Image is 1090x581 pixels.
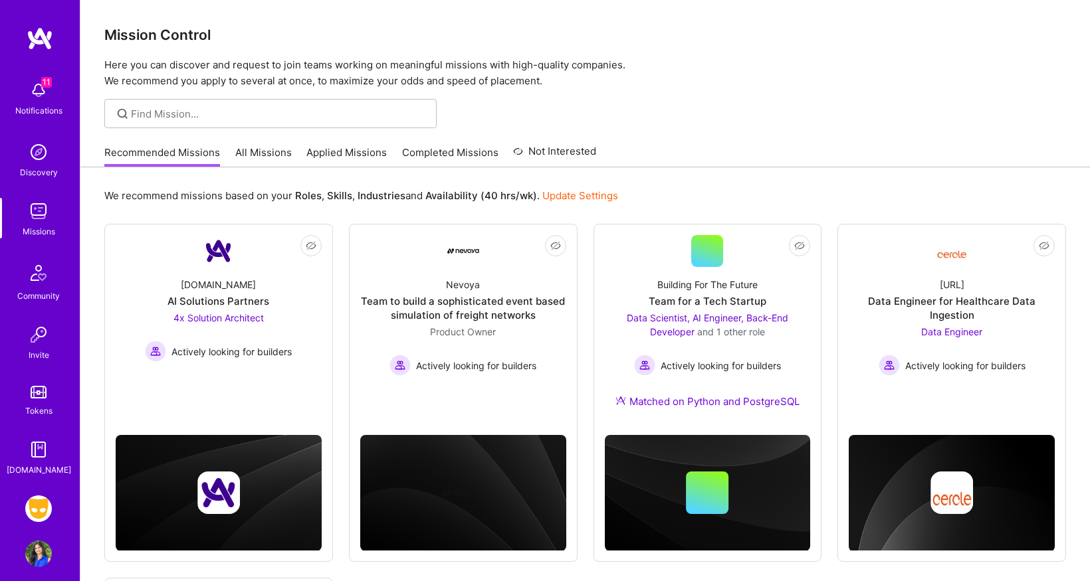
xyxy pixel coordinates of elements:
[115,106,130,122] i: icon SearchGrey
[358,189,405,202] b: Industries
[905,359,1026,373] span: Actively looking for builders
[295,189,322,202] b: Roles
[31,386,47,398] img: tokens
[447,248,479,254] img: Company Logo
[327,189,352,202] b: Skills
[615,395,626,406] img: Ateam Purple Icon
[25,321,52,348] img: Invite
[116,435,322,551] img: cover
[25,404,53,418] div: Tokens
[1039,240,1049,251] i: icon EyeClosed
[446,278,480,291] div: Nevoya
[657,278,758,291] div: Building For The Future
[235,145,292,167] a: All Missions
[849,235,1055,388] a: Company Logo[URL]Data Engineer for Healthcare Data IngestionData Engineer Actively looking for bu...
[104,189,618,203] p: We recommend missions based on your , , and .
[171,345,292,359] span: Actively looking for builders
[661,359,781,373] span: Actively looking for builders
[940,278,964,291] div: [URL]
[605,435,811,551] img: cover
[930,471,973,514] img: Company logo
[542,189,618,202] a: Update Settings
[697,326,765,337] span: and 1 other role
[360,435,566,551] img: cover
[29,348,49,362] div: Invite
[22,495,55,522] a: Grindr: Data + FE + CyberSecurity + QA
[116,235,322,388] a: Company Logo[DOMAIN_NAME]AI Solutions Partners4x Solution Architect Actively looking for builders...
[794,240,805,251] i: icon EyeClosed
[402,145,498,167] a: Completed Missions
[849,435,1055,552] img: cover
[25,139,52,165] img: discovery
[173,312,264,323] span: 4x Solution Architect
[41,77,52,88] span: 11
[7,463,71,477] div: [DOMAIN_NAME]
[879,355,900,376] img: Actively looking for builders
[849,294,1055,322] div: Data Engineer for Healthcare Data Ingestion
[23,257,54,289] img: Community
[936,240,968,262] img: Company Logo
[921,326,982,337] span: Data Engineer
[27,27,53,50] img: logo
[25,436,52,463] img: guide book
[145,341,166,362] img: Actively looking for builders
[306,145,387,167] a: Applied Missions
[15,104,62,118] div: Notifications
[649,294,766,308] div: Team for a Tech Startup
[104,57,1066,89] p: Here you can discover and request to join teams working on meaningful missions with high-quality ...
[634,355,655,376] img: Actively looking for builders
[430,326,496,337] span: Product Owner
[25,540,52,567] img: User Avatar
[615,394,800,408] div: Matched on Python and PostgreSQL
[167,294,269,308] div: AI Solutions Partners
[104,145,220,167] a: Recommended Missions
[25,495,52,522] img: Grindr: Data + FE + CyberSecurity + QA
[442,471,485,514] img: Company logo
[17,289,60,303] div: Community
[425,189,537,202] b: Availability (40 hrs/wk)
[23,224,55,238] div: Missions
[25,198,52,224] img: teamwork
[605,235,811,424] a: Building For The FutureTeam for a Tech StartupData Scientist, AI Engineer, Back-End Developer and...
[627,312,788,337] span: Data Scientist, AI Engineer, Back-End Developer
[20,165,58,179] div: Discovery
[550,240,561,251] i: icon EyeClosed
[513,143,596,167] a: Not Interested
[306,240,316,251] i: icon EyeClosed
[360,294,566,322] div: Team to build a sophisticated event based simulation of freight networks
[104,27,1066,43] h3: Mission Control
[25,77,52,104] img: bell
[416,359,536,373] span: Actively looking for builders
[22,540,55,567] a: User Avatar
[181,278,256,291] div: [DOMAIN_NAME]
[203,235,235,267] img: Company Logo
[197,471,240,514] img: Company logo
[131,107,427,121] input: Find Mission...
[360,235,566,388] a: Company LogoNevoyaTeam to build a sophisticated event based simulation of freight networksProduct...
[389,355,411,376] img: Actively looking for builders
